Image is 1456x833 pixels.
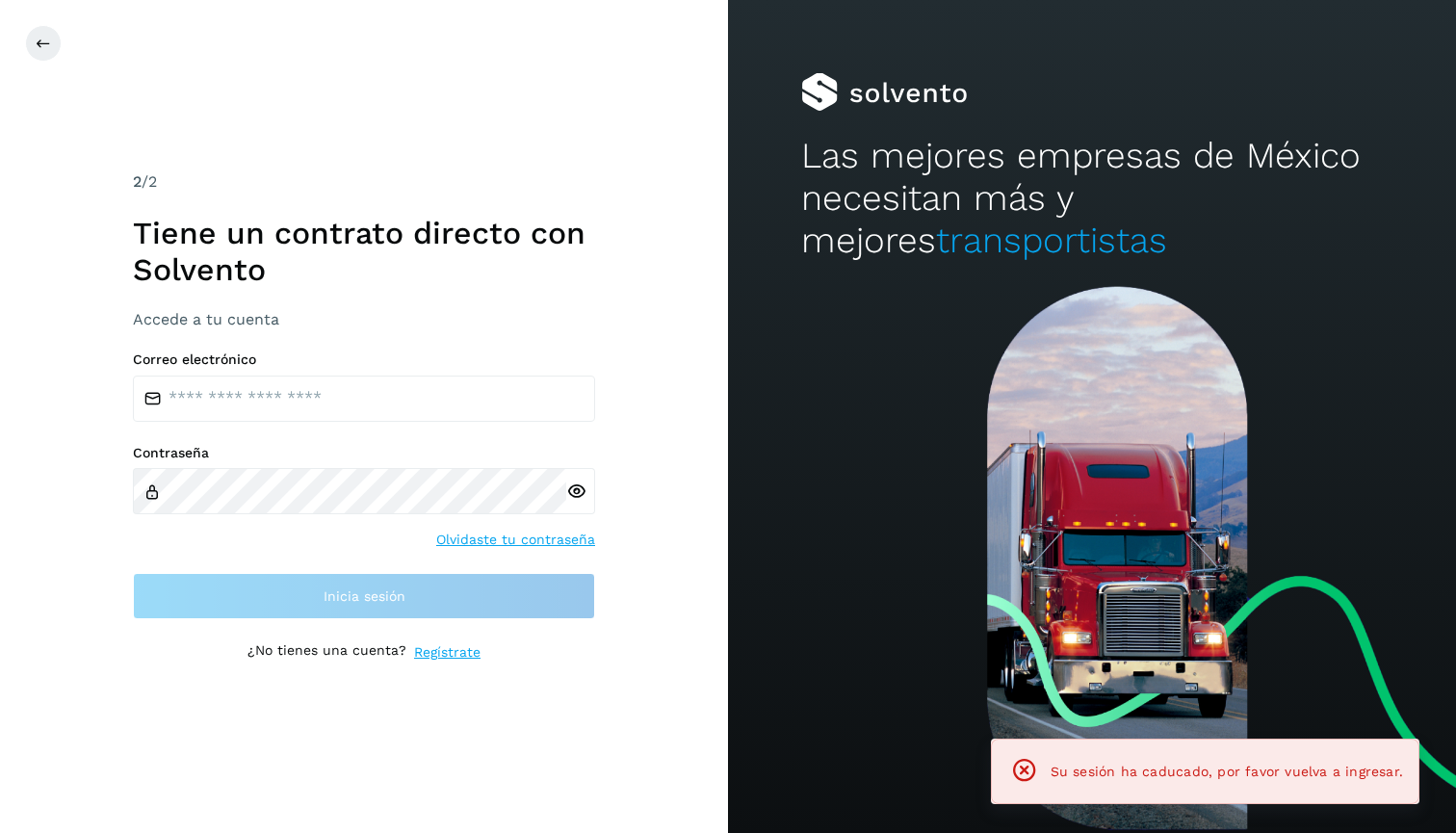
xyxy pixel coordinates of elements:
p: ¿No tienes una cuenta? [247,642,406,663]
button: Inicia sesión [133,573,595,619]
h2: Las mejores empresas de México necesitan más y mejores [801,135,1384,263]
span: Inicia sesión [324,589,405,603]
label: Correo electrónico [133,351,595,368]
a: Regístrate [414,642,481,663]
span: Su sesión ha caducado, por favor vuelva a ingresar. [1051,764,1403,779]
span: transportistas [936,220,1167,261]
a: Olvidaste tu contraseña [436,530,595,550]
div: /2 [133,170,595,194]
h3: Accede a tu cuenta [133,310,595,328]
h1: Tiene un contrato directo con Solvento [133,215,595,289]
span: 2 [133,172,142,191]
label: Contraseña [133,445,595,461]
